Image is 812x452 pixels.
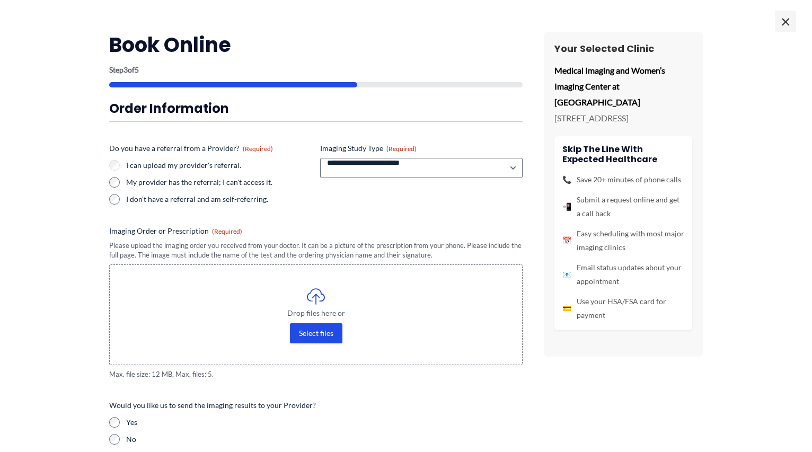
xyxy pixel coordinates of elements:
[109,100,523,117] h3: Order Information
[109,226,523,236] label: Imaging Order or Prescription
[320,143,523,154] label: Imaging Study Type
[562,193,684,220] li: Submit a request online and get a call back
[562,302,571,315] span: 💳
[562,261,684,288] li: Email status updates about your appointment
[386,145,417,153] span: (Required)
[126,194,312,205] label: I don't have a referral and am self-referring.
[290,323,342,343] button: select files, imaging order or prescription(required)
[109,143,273,154] legend: Do you have a referral from a Provider?
[562,173,684,187] li: Save 20+ minutes of phone calls
[109,32,523,58] h2: Book Online
[562,295,684,322] li: Use your HSA/FSA card for payment
[135,65,139,74] span: 5
[126,160,312,171] label: I can upload my provider's referral.
[126,417,523,428] label: Yes
[554,42,692,55] h3: Your Selected Clinic
[109,241,523,260] div: Please upload the imaging order you received from your doctor. It can be a picture of the prescri...
[562,173,571,187] span: 📞
[109,400,316,411] legend: Would you like us to send the imaging results to your Provider?
[562,234,571,247] span: 📅
[126,177,312,188] label: My provider has the referral; I can't access it.
[562,268,571,281] span: 📧
[212,227,242,235] span: (Required)
[131,309,501,317] span: Drop files here or
[243,145,273,153] span: (Required)
[109,66,523,74] p: Step of
[562,227,684,254] li: Easy scheduling with most major imaging clinics
[109,369,523,379] span: Max. file size: 12 MB, Max. files: 5.
[562,144,684,164] h4: Skip the line with Expected Healthcare
[123,65,128,74] span: 3
[775,11,796,32] span: ×
[554,63,692,110] p: Medical Imaging and Women’s Imaging Center at [GEOGRAPHIC_DATA]
[126,434,523,445] label: No
[562,200,571,214] span: 📲
[554,110,692,126] p: [STREET_ADDRESS]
